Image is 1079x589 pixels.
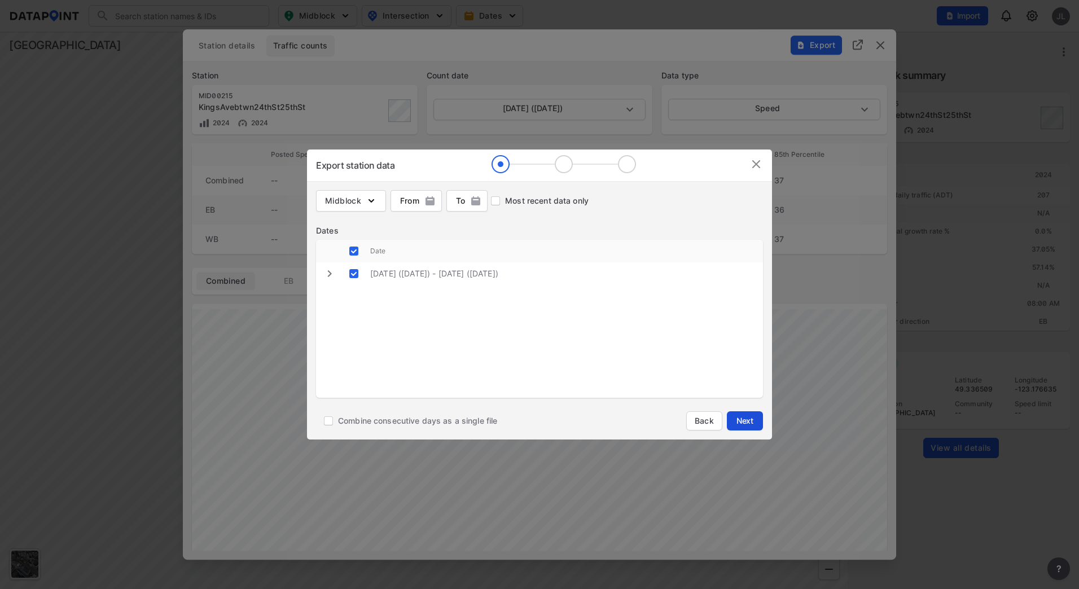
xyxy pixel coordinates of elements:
[694,415,715,427] span: Back
[470,195,481,206] img: png;base64,iVBORw0KGgoAAAANSUhEUgAAABQAAAAUCAYAAACNiR0NAAAACXBIWXMAAAsTAAALEwEAmpwYAAAAAXNSR0IArs...
[424,195,436,206] img: png;base64,iVBORw0KGgoAAAANSUhEUgAAABQAAAAUCAYAAACNiR0NAAAACXBIWXMAAAsTAAALEwEAmpwYAAAAAXNSR0IArs...
[338,415,497,427] span: Combine consecutive days as a single file
[734,415,756,427] span: Next
[325,195,377,206] span: Midblock
[492,155,636,173] img: llR8THcIqJKT4tzxLABS9+Wy7j53VXW9jma2eUxb+zwI0ndL13UtNYW78bbi+NGFHop6vbg9+JxKXfH9kZPvL8syoHAAAAAEl...
[366,195,377,206] img: 5YPKRKmlfpI5mqlR8AD95paCi+0kK1fRFDJSaMmawlwaeJcJwk9O2fotCW5ve9gAAAAASUVORK5CYII=
[316,240,763,403] table: customized table
[749,157,763,171] img: IvGo9hDFjq0U70AQfCTEoVEAFwAAAAASUVORK5CYII=
[322,266,337,281] button: expand row
[505,195,589,206] span: Most recent data only
[316,225,763,236] div: Dates
[370,262,763,285] div: [DATE] ([DATE]) - [DATE] ([DATE])
[316,159,394,172] div: Export station data
[370,240,763,262] div: Date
